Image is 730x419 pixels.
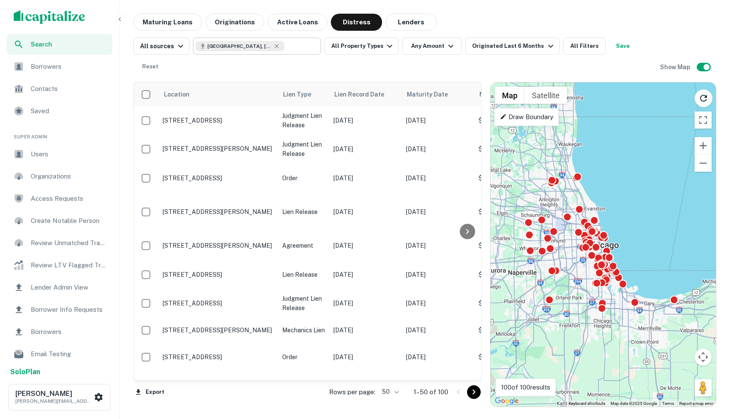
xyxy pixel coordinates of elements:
a: Lender Admin View [7,277,112,298]
button: [PERSON_NAME][PERSON_NAME][EMAIL_ADDRESS][PERSON_NAME][DOMAIN_NAME] [9,384,111,410]
p: [DATE] [333,241,397,250]
div: 0 0 [491,82,716,407]
p: [STREET_ADDRESS][PERSON_NAME] [163,326,274,334]
p: [DATE] [333,352,397,362]
button: Lenders [385,14,437,31]
span: Users [31,149,107,159]
a: Saved [7,101,112,121]
p: Judgment Lien Release [282,294,325,313]
button: Reload search area [695,89,712,107]
div: All sources [140,41,186,51]
a: Review LTV Flagged Transactions [7,255,112,275]
a: Users [7,144,112,164]
th: Lien Record Date [329,82,402,106]
p: $2.2M [479,325,564,335]
button: Reset [137,58,164,75]
span: Lien Type [283,89,311,100]
a: Borrowers [7,56,112,77]
p: Order [282,352,325,362]
span: Borrower Info Requests [31,305,107,315]
h6: [PERSON_NAME] [15,390,92,397]
th: Lien Type [278,82,329,106]
p: [DATE] [333,207,397,217]
span: Create Notable Person [31,216,107,226]
p: Order [282,173,325,183]
a: Organizations [7,166,112,187]
p: [DATE] [406,241,470,250]
img: capitalize-logo.png [14,10,85,24]
strong: Solo Plan [10,368,40,376]
p: 100 of 100 results [501,382,550,393]
button: All Filters [563,38,606,55]
p: 1–50 of 100 [414,387,448,397]
p: [STREET_ADDRESS][PERSON_NAME] [163,145,274,152]
a: Access Requests [7,188,112,209]
p: [DATE] [333,144,397,154]
span: Lender Admin View [31,282,107,293]
p: Rows per page: [329,387,375,397]
p: [STREET_ADDRESS] [163,299,274,307]
span: Location [164,89,190,100]
a: Report a map error [679,401,713,406]
p: [STREET_ADDRESS] [163,117,274,124]
p: $483.7k [479,270,564,279]
span: Maturity Date [407,89,459,100]
button: Distress [331,14,382,31]
button: Toggle fullscreen view [695,111,712,129]
span: Mortgage Amount [479,89,544,100]
a: SoloPlan [10,367,40,377]
button: Export [133,386,166,398]
span: Organizations [31,171,107,182]
p: [DATE] [406,325,470,335]
button: Maturing Loans [133,14,202,31]
button: Originations [205,14,264,31]
p: $110k [479,173,564,183]
div: Borrowers [7,322,112,342]
span: Contacts [31,84,107,94]
button: Zoom out [695,155,712,172]
a: Contacts [7,79,112,99]
button: Map camera controls [695,349,712,366]
div: Chat Widget [687,351,730,392]
a: Terms (opens in new tab) [662,401,674,406]
button: Keyboard shortcuts [569,401,605,407]
span: Review LTV Flagged Transactions [31,260,107,270]
img: Google [493,396,521,407]
p: [DATE] [406,299,470,308]
p: [STREET_ADDRESS][PERSON_NAME] [163,242,274,249]
p: $1.6M [479,207,564,217]
span: [GEOGRAPHIC_DATA], [GEOGRAPHIC_DATA], [GEOGRAPHIC_DATA] [207,42,272,50]
p: Judgment Lien Release [282,111,325,130]
p: [DATE] [406,352,470,362]
p: Lien Release [282,207,325,217]
a: Review Unmatched Transactions [7,233,112,253]
button: Show street map [495,87,525,104]
li: Super Admin [7,123,112,144]
p: [DATE] [406,144,470,154]
p: [DATE] [333,173,397,183]
div: Originated Last 6 Months [472,41,555,51]
p: $166k [479,144,564,154]
h6: Show Map [660,62,692,72]
th: Maturity Date [402,82,474,106]
a: Search [7,34,112,55]
p: Judgment Lien Release [282,140,325,158]
a: Create Notable Person [7,211,112,231]
p: [DATE] [333,325,397,335]
button: Show satellite imagery [525,87,567,104]
div: 50 [379,386,400,398]
button: Zoom in [695,137,712,154]
p: [STREET_ADDRESS] [163,174,274,182]
button: Go to next page [467,385,481,399]
span: Access Requests [31,193,107,204]
p: $484k [479,116,564,125]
